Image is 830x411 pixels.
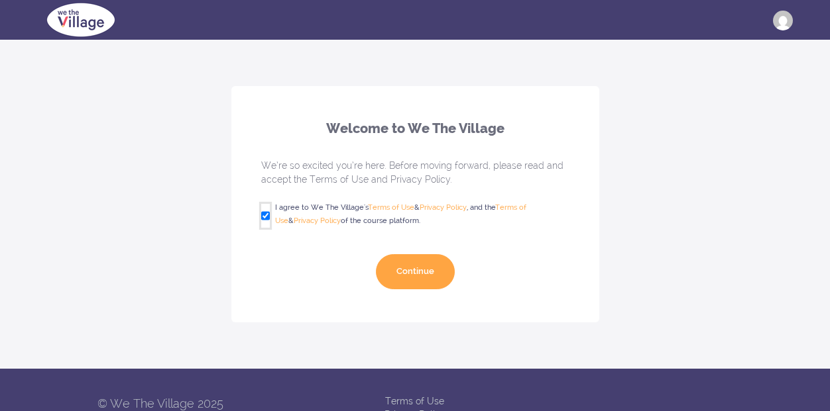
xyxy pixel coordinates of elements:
[275,201,569,228] span: I agree to We The Village's & , and the & of the course platform.
[275,203,526,225] a: Teachable's terms of use
[261,204,270,228] input: I agree to We The Village'sWe The Village terms of use&We The Village privacy policy, and theTeac...
[294,216,341,225] a: Teachable's privacy policy
[385,396,444,406] a: Terms of Use
[376,254,455,289] button: Continue
[261,159,569,195] p: We’re so excited you’re here. Before moving forward, please read and accept the Terms of Use and ...
[420,203,467,212] a: We The Village privacy policy
[368,203,414,212] a: We The Village terms of use
[773,11,793,30] img: gailkross81@gmail.com
[261,119,569,152] h1: Welcome to We The Village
